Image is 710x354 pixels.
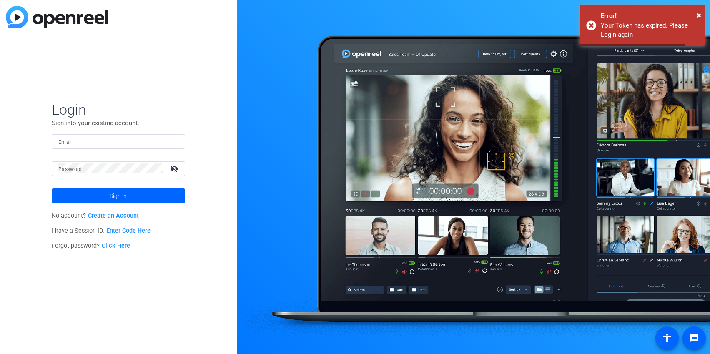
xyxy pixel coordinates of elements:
[52,101,185,118] span: Login
[601,11,699,21] div: Error!
[52,227,151,234] span: I have a Session ID.
[52,188,185,203] button: Sign in
[88,212,139,219] a: Create an Account
[662,333,672,343] mat-icon: accessibility
[6,6,108,28] img: blue-gradient.svg
[601,21,699,40] div: Your Token has expired. Please Login again
[58,139,72,145] mat-label: Email
[102,242,130,249] a: Click Here
[697,9,701,21] button: Close
[106,227,151,234] a: Enter Code Here
[52,212,139,219] span: No account?
[52,118,185,128] p: Sign into your existing account.
[165,163,185,175] mat-icon: visibility_off
[58,136,178,146] input: Enter Email Address
[110,186,127,206] span: Sign in
[52,242,130,249] span: Forgot password?
[697,10,701,20] span: ×
[58,166,82,172] mat-label: Password
[689,333,699,343] mat-icon: message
